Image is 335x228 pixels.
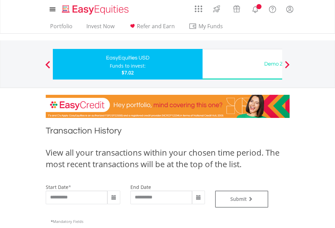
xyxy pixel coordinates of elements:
button: Submit [215,191,269,208]
img: thrive-v2.svg [211,3,222,14]
a: My Profile [281,2,298,17]
img: grid-menu-icon.svg [195,5,202,13]
a: Home page [59,2,131,15]
div: Funds to invest: [110,63,146,69]
a: FAQ's and Support [264,2,281,15]
a: Notifications [247,2,264,15]
a: AppsGrid [190,2,207,13]
a: Vouchers [227,2,247,14]
span: $7.02 [122,69,134,76]
span: Mandatory Fields [51,219,83,224]
h1: Transaction History [46,125,290,140]
span: Refer and Earn [137,22,175,30]
span: My Funds [189,22,233,31]
button: Next [280,64,294,71]
div: View all your transactions within your chosen time period. The most recent transactions will be a... [46,147,290,170]
label: end date [130,184,151,190]
a: Refer and Earn [126,23,177,33]
img: vouchers-v2.svg [231,3,242,14]
div: EasyEquities USD [57,53,198,63]
a: Portfolio [47,23,75,33]
button: Previous [41,64,55,71]
a: Invest Now [84,23,117,33]
img: EasyCredit Promotion Banner [46,95,290,118]
img: EasyEquities_Logo.png [61,4,131,15]
label: start date [46,184,68,190]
